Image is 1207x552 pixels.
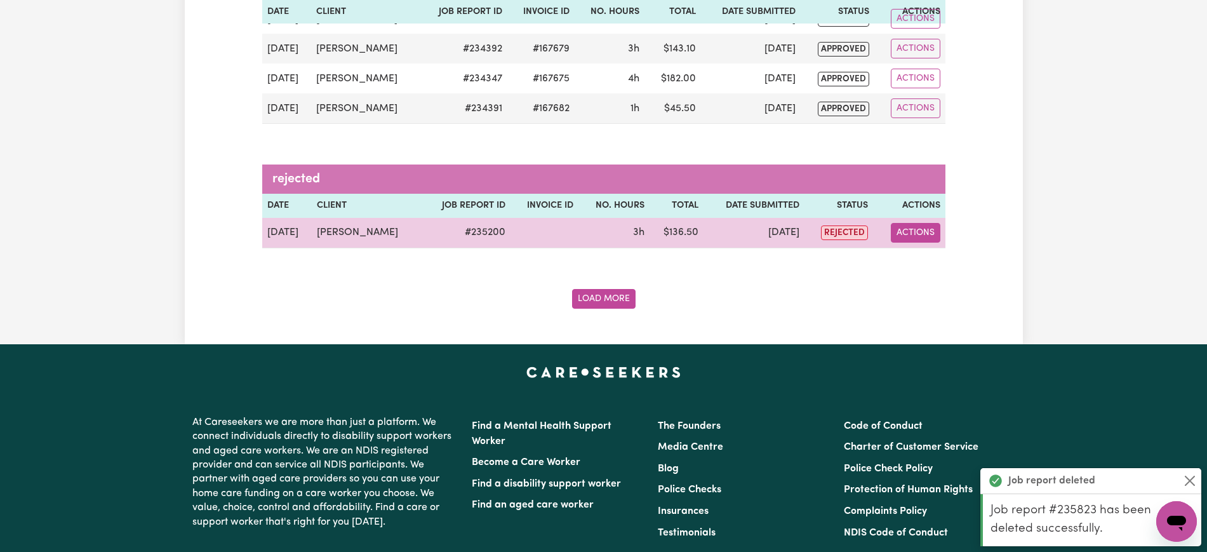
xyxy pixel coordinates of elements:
[422,218,510,248] td: # 235200
[1182,473,1197,488] button: Close
[844,442,978,452] a: Charter of Customer Service
[472,457,580,468] a: Become a Care Worker
[422,194,510,218] th: Job Report ID
[192,410,457,534] p: At Careseekers we are more than just a platform. We connect individuals directly to disability su...
[472,421,611,447] a: Find a Mental Health Support Worker
[873,194,945,218] th: Actions
[262,34,311,64] td: [DATE]
[658,528,716,538] a: Testimonials
[804,194,873,218] th: Status
[818,42,869,57] span: approved
[891,39,940,58] button: Actions
[658,485,721,495] a: Police Checks
[312,194,422,218] th: Client
[262,93,311,124] td: [DATE]
[891,69,940,88] button: Actions
[1156,501,1197,542] iframe: Button to launch messaging window
[507,64,575,93] td: #167675
[844,528,948,538] a: NDIS Code of Conduct
[507,93,575,124] td: #167682
[990,502,1194,539] p: Job report #235823 has been deleted successfully.
[650,218,704,248] td: $ 136.50
[630,14,639,24] span: 1 hour
[701,64,801,93] td: [DATE]
[818,102,869,116] span: approved
[891,98,940,118] button: Actions
[644,93,701,124] td: $ 45.50
[420,93,507,124] td: # 234391
[1008,473,1095,488] strong: Job report deleted
[633,227,644,238] span: 3 hours
[628,44,639,54] span: 3 hours
[420,64,507,93] td: # 234347
[644,34,701,64] td: $ 143.10
[658,421,721,431] a: The Founders
[844,485,973,495] a: Protection of Human Rights
[311,34,420,64] td: [PERSON_NAME]
[311,64,420,93] td: [PERSON_NAME]
[844,464,933,474] a: Police Check Policy
[472,500,594,510] a: Find an aged care worker
[262,194,312,218] th: Date
[891,9,940,29] button: Actions
[818,72,869,86] span: approved
[844,421,923,431] a: Code of Conduct
[312,218,422,248] td: [PERSON_NAME]
[630,104,639,114] span: 1 hour
[844,506,927,516] a: Complaints Policy
[507,34,575,64] td: #167679
[262,165,945,194] caption: rejected
[420,34,507,64] td: # 234392
[628,74,639,84] span: 4 hours
[311,93,420,124] td: [PERSON_NAME]
[704,218,804,248] td: [DATE]
[510,194,578,218] th: Invoice ID
[472,479,621,489] a: Find a disability support worker
[578,194,650,218] th: No. Hours
[701,93,801,124] td: [DATE]
[704,194,804,218] th: Date Submitted
[262,218,312,248] td: [DATE]
[658,442,723,452] a: Media Centre
[526,367,681,377] a: Careseekers home page
[701,34,801,64] td: [DATE]
[658,464,679,474] a: Blog
[658,506,709,516] a: Insurances
[262,64,311,93] td: [DATE]
[572,289,636,309] button: Fetch older job reports
[644,64,701,93] td: $ 182.00
[891,223,940,243] button: Actions
[821,226,868,240] span: rejected
[650,194,704,218] th: Total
